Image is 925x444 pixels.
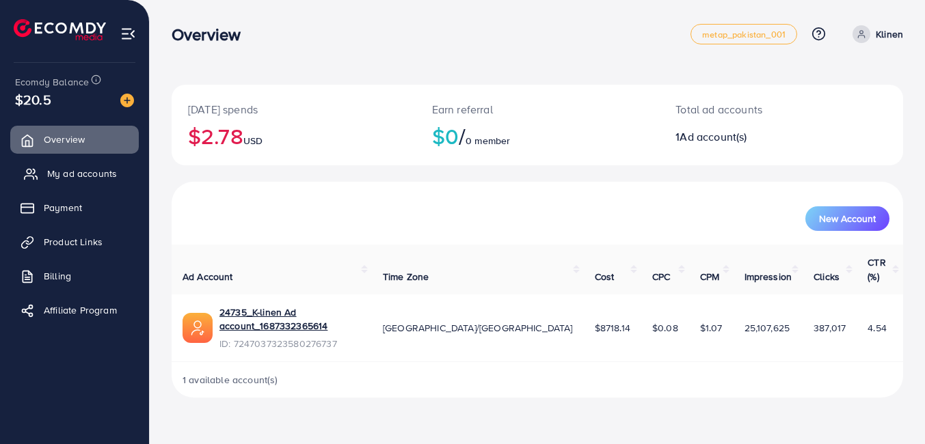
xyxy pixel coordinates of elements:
span: Cost [595,270,615,283]
h2: 1 [675,130,826,143]
span: Billing [44,269,71,283]
span: Ad account(s) [680,129,747,144]
img: menu [120,26,136,42]
span: 0 member [466,134,510,148]
span: Ad Account [183,270,233,283]
span: Overview [44,133,85,146]
a: Overview [10,126,139,153]
img: logo [14,19,106,40]
iframe: Chat [867,383,915,434]
h3: Overview [172,25,252,44]
p: [DATE] spends [188,101,399,117]
a: Klinen [847,25,903,43]
p: Earn referral [432,101,643,117]
span: Time Zone [383,270,429,283]
span: 4.54 [868,321,887,335]
a: 24735_K-linen Ad account_1687332365614 [219,305,361,333]
a: metap_pakistan_001 [691,24,797,44]
span: $0.08 [652,321,678,335]
a: My ad accounts [10,160,139,187]
a: Product Links [10,228,139,255]
img: ic-ads-acc.e4c84228.svg [183,313,213,343]
span: 25,107,625 [745,321,790,335]
h2: $2.78 [188,123,399,149]
img: image [120,94,134,107]
span: My ad accounts [47,167,117,180]
span: / [459,120,466,152]
span: CTR (%) [868,255,885,283]
span: USD [243,134,263,148]
span: 1 available account(s) [183,373,278,387]
span: Affiliate Program [44,303,117,317]
span: Impression [745,270,792,283]
span: $20.5 [15,89,51,109]
h2: $0 [432,123,643,149]
span: Ecomdy Balance [15,75,89,89]
span: Payment [44,201,82,214]
a: Affiliate Program [10,296,139,324]
span: [GEOGRAPHIC_DATA]/[GEOGRAPHIC_DATA] [383,321,573,335]
span: Product Links [44,235,103,249]
span: CPC [652,270,670,283]
span: metap_pakistan_001 [702,30,786,39]
p: Klinen [876,26,903,42]
a: Billing [10,262,139,290]
span: New Account [819,214,876,223]
p: Total ad accounts [675,101,826,117]
span: $8718.14 [595,321,630,335]
a: Payment [10,194,139,221]
span: ID: 7247037323580276737 [219,337,361,350]
span: CPM [700,270,719,283]
span: 387,017 [814,321,846,335]
button: New Account [805,206,889,231]
span: $1.07 [700,321,723,335]
span: Clicks [814,270,840,283]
